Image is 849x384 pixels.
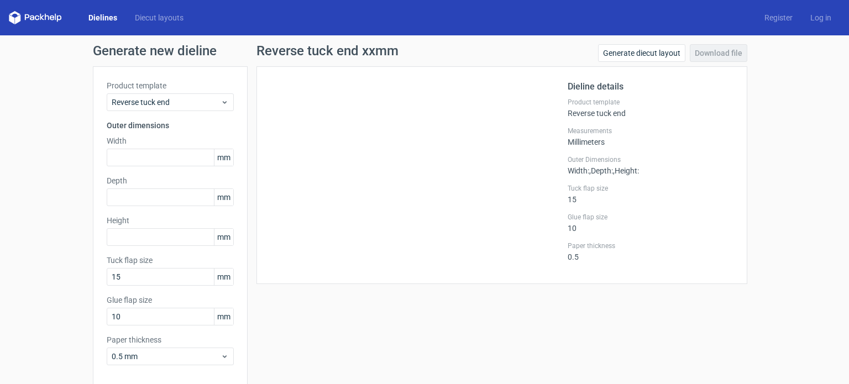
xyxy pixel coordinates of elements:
label: Paper thickness [568,241,733,250]
span: mm [214,229,233,245]
div: 10 [568,213,733,233]
div: 15 [568,184,733,204]
label: Product template [568,98,733,107]
span: mm [214,189,233,206]
span: 0.5 mm [112,351,221,362]
a: Log in [801,12,840,23]
a: Dielines [80,12,126,23]
label: Product template [107,80,234,91]
label: Tuck flap size [107,255,234,266]
span: mm [214,308,233,325]
div: Millimeters [568,127,733,146]
span: mm [214,269,233,285]
div: 0.5 [568,241,733,261]
label: Outer Dimensions [568,155,733,164]
span: , Height : [613,166,639,175]
label: Paper thickness [107,334,234,345]
h2: Dieline details [568,80,733,93]
span: Width : [568,166,589,175]
label: Tuck flap size [568,184,733,193]
a: Diecut layouts [126,12,192,23]
a: Register [756,12,801,23]
h1: Generate new dieline [93,44,756,57]
span: Reverse tuck end [112,97,221,108]
label: Depth [107,175,234,186]
label: Measurements [568,127,733,135]
div: Reverse tuck end [568,98,733,118]
span: , Depth : [589,166,613,175]
label: Glue flap size [107,294,234,306]
label: Height [107,215,234,226]
h3: Outer dimensions [107,120,234,131]
h1: Reverse tuck end xxmm [256,44,399,57]
label: Width [107,135,234,146]
label: Glue flap size [568,213,733,222]
a: Generate diecut layout [598,44,685,62]
span: mm [214,149,233,166]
